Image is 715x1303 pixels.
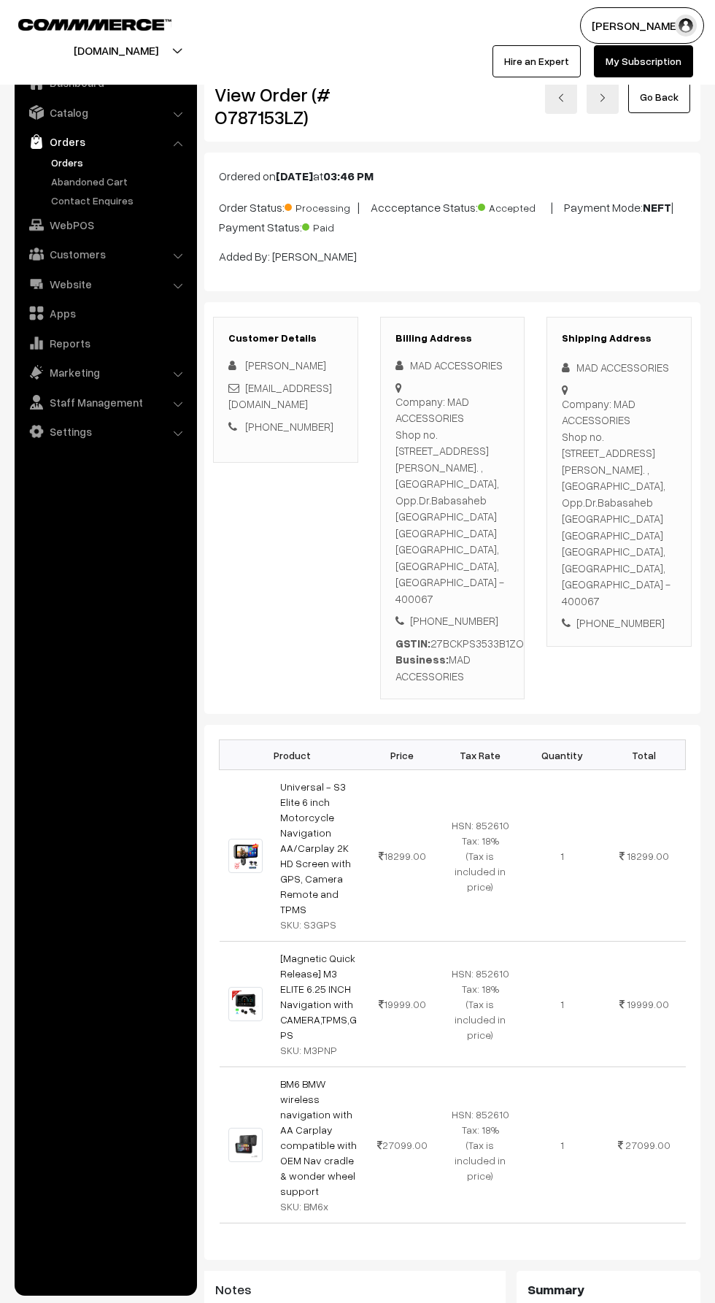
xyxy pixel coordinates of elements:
a: Catalog [18,99,192,126]
div: MAD ACCESSORIES [562,359,676,376]
b: 03:46 PM [323,169,374,183]
a: Orders [18,128,192,155]
span: Paid [302,216,375,235]
a: Reports [18,330,192,356]
span: 27099.00 [377,1139,428,1151]
span: 1 [560,998,564,1010]
b: GSTIN: [395,637,430,650]
span: Accepted [478,196,551,215]
b: NEFT [643,200,671,215]
h3: Summary [527,1282,689,1298]
th: Quantity [521,740,603,770]
a: Universal - S3 Elite 6 inch Motorcycle Navigation AA/Carplay 2K HD Screen with GPS, Camera Remote... [280,780,351,915]
span: 1 [560,1139,564,1151]
th: Tax Rate [439,740,521,770]
div: SKU: S3GPS [280,917,357,932]
span: 1 [560,850,564,862]
a: [PHONE_NUMBER] [245,420,333,433]
b: Business: [395,653,449,666]
a: Settings [18,418,192,445]
a: Contact Enquires [47,193,192,208]
button: [PERSON_NAME] [580,7,704,44]
h3: Customer Details [228,332,343,345]
div: SKU: BM6x [280,1199,357,1214]
p: Order Status: | Accceptance Status: | Payment Mode: | Payment Status: [219,196,686,236]
a: BM6 BMW wireless navigation with AA Carplay compatible with OEM Nav cradle & wonder wheel support [280,1077,357,1197]
img: right-arrow.png [598,93,607,102]
h2: View Order (# O787153LZ) [214,83,358,128]
a: WebPOS [18,212,192,238]
img: left-arrow.png [557,93,565,102]
span: HSN: 852610 Tax: 18% (Tax is included in price) [452,967,509,1041]
span: HSN: 852610 Tax: 18% (Tax is included in price) [452,1108,509,1182]
div: Company: MAD ACCESSORIES Shop no. [STREET_ADDRESS][PERSON_NAME]. , [GEOGRAPHIC_DATA], Opp.Dr.Baba... [562,396,676,610]
a: COMMMERCE [18,15,146,32]
div: 27BCKPS3533B1ZO MAD ACCESSORIES [395,635,510,685]
h3: Notes [215,1282,495,1298]
span: 18299.00 [379,850,426,862]
button: [DOMAIN_NAME] [23,32,209,69]
img: Untitled design (1).png [228,987,263,1021]
a: Marketing [18,359,192,385]
th: Product [220,740,366,770]
th: Price [366,740,439,770]
a: Go Back [628,81,690,113]
div: [PHONE_NUMBER] [395,612,510,629]
p: Ordered on at [219,167,686,185]
span: 19999.00 [627,998,669,1010]
a: [Magnetic Quick Release] M3 ELITE 6.25 INCH Navigation with CAMERA,TPMS,GPS [280,952,357,1041]
a: Abandoned Cart [47,174,192,189]
img: 1754923883317501673799879Untitled-design-4-cp.png [228,839,263,873]
div: MAD ACCESSORIES [395,357,510,374]
img: COMMMERCE [18,19,171,30]
span: HSN: 852610 Tax: 18% (Tax is included in price) [452,819,509,893]
h3: Billing Address [395,332,510,345]
a: [EMAIL_ADDRESS][DOMAIN_NAME] [228,381,332,411]
h3: Shipping Address [562,332,676,345]
span: 19999.00 [379,998,426,1010]
a: Staff Management [18,389,192,415]
b: [DATE] [276,169,313,183]
img: user [675,15,697,36]
a: Hire an Expert [492,45,581,77]
div: Company: MAD ACCESSORIES Shop no. [STREET_ADDRESS][PERSON_NAME]. , [GEOGRAPHIC_DATA], Opp.Dr.Baba... [395,393,510,607]
a: My Subscription [594,45,693,77]
div: SKU: M3PNP [280,1042,357,1058]
a: Website [18,271,192,297]
span: Processing [285,196,357,215]
span: 18299.00 [627,850,669,862]
span: 27099.00 [625,1139,670,1151]
div: [PHONE_NUMBER] [562,615,676,631]
p: Added By: [PERSON_NAME] [219,247,686,265]
a: Customers [18,241,192,267]
a: Orders [47,155,192,170]
img: Untitled design (17).png [228,1128,263,1162]
th: Total [603,740,685,770]
a: Apps [18,300,192,326]
span: [PERSON_NAME] [245,358,326,372]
